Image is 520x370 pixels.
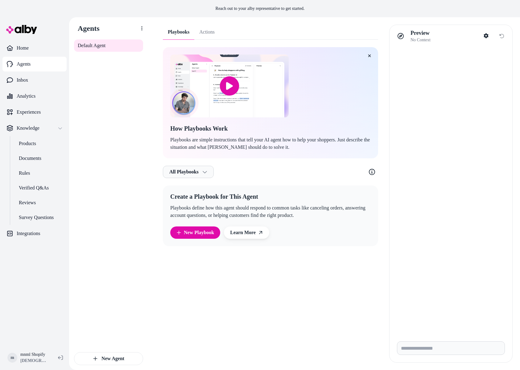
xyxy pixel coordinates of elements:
[74,39,143,52] a: Default Agent
[13,195,67,210] a: Reviews
[2,105,67,120] a: Experiences
[19,169,30,177] p: Rules
[6,25,37,34] img: alby Logo
[2,73,67,87] a: Inbox
[74,352,143,365] button: New Agent
[216,6,305,12] p: Reach out to your alby representative to get started.
[20,358,48,364] span: [DEMOGRAPHIC_DATA]
[17,76,28,84] p: Inbox
[17,124,39,132] p: Knowledge
[163,166,214,178] button: All Playbooks
[7,353,17,363] span: m
[73,24,100,33] h1: Agents
[163,25,194,39] a: Playbooks
[17,108,41,116] p: Experiences
[170,204,371,219] p: Playbooks define how this agent should respond to common tasks like canceling orders, answering a...
[17,44,29,52] p: Home
[2,121,67,136] button: Knowledge
[224,226,269,239] a: Learn More
[4,348,53,368] button: mmnml Shopify[DEMOGRAPHIC_DATA]
[17,92,35,100] p: Analytics
[19,155,41,162] p: Documents
[19,199,36,206] p: Reviews
[13,136,67,151] a: Products
[13,166,67,181] a: Rules
[170,136,371,151] p: Playbooks are simple instructions that tell your AI agent how to help your shoppers. Just describ...
[2,57,67,71] a: Agents
[13,210,67,225] a: Survey Questions
[20,352,48,358] p: mnml Shopify
[13,151,67,166] a: Documents
[170,226,220,239] button: New Playbook
[19,214,54,221] p: Survey Questions
[2,41,67,55] a: Home
[194,25,220,39] a: Actions
[169,169,207,175] span: All Playbooks
[17,60,31,68] p: Agents
[19,140,36,147] p: Products
[19,184,49,192] p: Verified Q&As
[397,341,505,355] input: Write your prompt here
[411,37,431,43] span: No Context
[13,181,67,195] a: Verified Q&As
[170,125,371,132] h2: How Playbooks Work
[78,42,105,49] span: Default Agent
[170,193,371,201] h2: Create a Playbook for This Agent
[2,226,67,241] a: Integrations
[176,229,214,236] a: New Playbook
[411,30,431,37] p: Preview
[17,230,40,237] p: Integrations
[2,89,67,104] a: Analytics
